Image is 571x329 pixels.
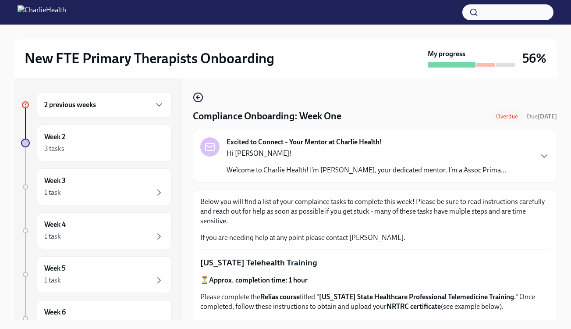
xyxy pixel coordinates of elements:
[44,308,66,317] h6: Week 6
[527,113,557,120] span: Due
[227,165,506,175] p: Welcome to Charlie Health! I’m [PERSON_NAME], your dedicated mentor. I’m a Assoc Prima...
[21,212,172,249] a: Week 41 task
[44,232,61,241] div: 1 task
[200,233,550,243] p: If you are needing help at any point please contact [PERSON_NAME].
[37,92,172,118] div: 2 previous weeks
[200,319,485,327] em: Note: The Relias course will direct you to an external website, NRTRC, to complete the training.
[44,132,65,142] h6: Week 2
[538,113,557,120] strong: [DATE]
[387,302,441,311] strong: NRTRC certificate
[319,293,514,301] strong: [US_STATE] State Healthcare Professional Telemedicine Training
[227,137,382,147] strong: Excited to Connect – Your Mentor at Charlie Health!
[25,50,274,67] h2: New FTE Primary Therapists Onboarding
[193,110,341,123] h4: Compliance Onboarding: Week One
[18,5,66,19] img: CharlieHealth
[522,50,546,66] h3: 56%
[44,144,64,154] div: 3 tasks
[44,264,66,273] h6: Week 5
[428,49,465,59] strong: My progress
[200,275,550,285] p: ⏳
[200,197,550,226] p: Below you will find a list of your complaince tasks to complete this week! Please be sure to read...
[200,257,550,268] p: [US_STATE] Telehealth Training
[200,292,550,311] p: Please complete the titled " ." Once completed, follow these instructions to obtain and upload yo...
[44,319,61,329] div: 1 task
[44,100,96,110] h6: 2 previous weeks
[491,113,523,120] span: Overdue
[44,176,66,186] h6: Week 3
[209,276,308,284] strong: Approx. completion time: 1 hour
[227,149,506,158] p: Hi [PERSON_NAME]!
[21,168,172,205] a: Week 31 task
[21,125,172,161] a: Week 23 tasks
[21,256,172,293] a: Week 51 task
[260,293,300,301] strong: Relias course
[44,188,61,197] div: 1 task
[44,220,66,229] h6: Week 4
[44,275,61,285] div: 1 task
